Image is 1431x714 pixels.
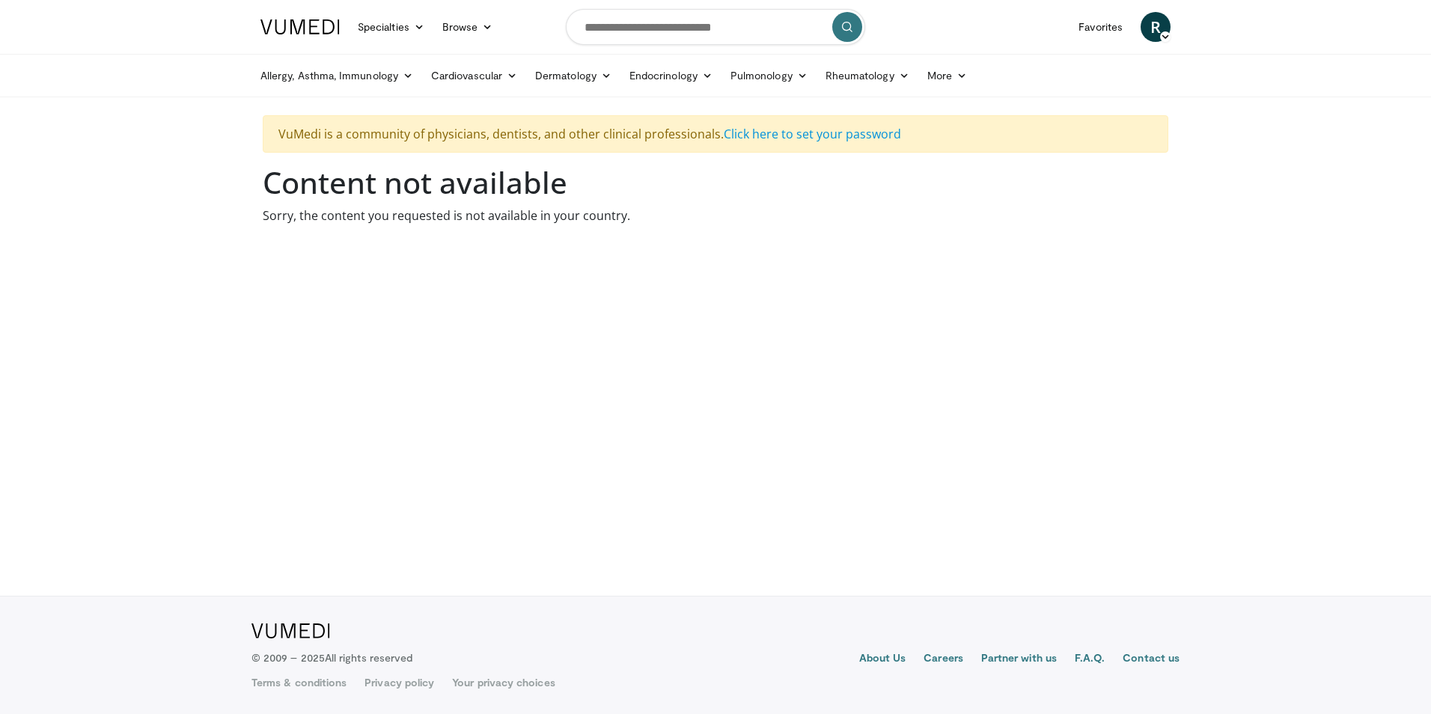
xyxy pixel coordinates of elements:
a: Click here to set your password [724,126,901,142]
a: Careers [924,650,963,668]
a: Allergy, Asthma, Immunology [251,61,422,91]
a: Specialties [349,12,433,42]
a: Your privacy choices [452,675,555,690]
a: Favorites [1070,12,1132,42]
img: VuMedi Logo [260,19,340,34]
div: VuMedi is a community of physicians, dentists, and other clinical professionals. [263,115,1168,153]
input: Search topics, interventions [566,9,865,45]
a: More [918,61,976,91]
a: F.A.Q. [1075,650,1105,668]
span: All rights reserved [325,651,412,664]
a: About Us [859,650,906,668]
a: Dermatology [526,61,620,91]
a: Privacy policy [364,675,434,690]
a: Terms & conditions [251,675,347,690]
img: VuMedi Logo [251,623,330,638]
a: Contact us [1123,650,1180,668]
a: Cardiovascular [422,61,526,91]
a: Rheumatology [817,61,918,91]
h1: Content not available [263,165,1168,201]
a: Pulmonology [721,61,817,91]
p: © 2009 – 2025 [251,650,412,665]
a: Endocrinology [620,61,721,91]
p: Sorry, the content you requested is not available in your country. [263,207,1168,225]
a: R [1141,12,1171,42]
a: Browse [433,12,502,42]
a: Partner with us [981,650,1057,668]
